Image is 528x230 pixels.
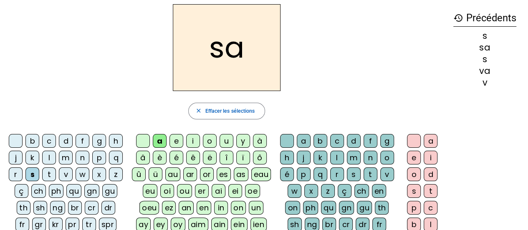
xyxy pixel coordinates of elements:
div: in [214,201,228,215]
div: a [153,134,167,148]
div: à [253,134,267,148]
div: ou [177,184,192,198]
div: g [92,134,106,148]
div: s [407,184,421,198]
div: n [76,151,89,164]
div: w [288,184,301,198]
div: w [76,167,89,181]
div: ch [354,184,369,198]
div: u [220,134,233,148]
div: ô [253,151,267,164]
div: r [9,167,23,181]
div: on [285,201,300,215]
div: r [330,167,344,181]
div: ph [303,201,318,215]
h3: Précédents [453,10,516,27]
div: t [42,167,56,181]
div: o [380,151,394,164]
mat-icon: history [453,13,463,23]
div: d [59,134,73,148]
div: î [220,151,233,164]
div: ar [183,167,197,181]
div: z [321,184,335,198]
div: oi [160,184,174,198]
div: dr [101,201,115,215]
div: ez [162,201,176,215]
div: t [364,167,377,181]
div: m [347,151,361,164]
div: gn [339,201,354,215]
div: d [347,134,361,148]
div: p [297,167,311,181]
div: ë [203,151,217,164]
div: z [109,167,123,181]
div: er [195,184,209,198]
div: es [217,167,231,181]
div: ph [49,184,64,198]
div: ng [50,201,65,215]
div: v [59,167,73,181]
div: è [153,151,167,164]
div: y [236,134,250,148]
div: un [249,201,263,215]
div: cr [85,201,99,215]
div: a [297,134,311,148]
div: gu [102,184,117,198]
div: h [280,151,294,164]
div: ï [236,151,250,164]
div: ç [338,184,351,198]
div: oe [245,184,260,198]
div: as [234,167,248,181]
div: q [313,167,327,181]
div: gn [84,184,99,198]
span: Effacer les sélections [205,107,255,116]
button: Effacer les sélections [188,103,265,119]
div: sa [453,43,516,52]
div: a [424,134,437,148]
div: c [42,134,56,148]
div: i [186,134,200,148]
h2: sa [173,4,280,91]
div: th [375,201,389,215]
div: oeu [139,201,159,215]
div: i [424,151,437,164]
div: d [424,167,437,181]
mat-icon: close [195,108,202,114]
div: br [68,201,82,215]
div: ü [149,167,162,181]
div: x [92,167,106,181]
div: ai [212,184,225,198]
div: g [380,134,394,148]
div: é [280,167,294,181]
div: l [42,151,56,164]
div: ch [31,184,46,198]
div: c [424,201,437,215]
div: f [76,134,89,148]
div: e [169,134,183,148]
div: s [347,167,361,181]
div: on [231,201,246,215]
div: en [197,201,211,215]
div: va [453,66,516,75]
div: an [179,201,194,215]
div: ç [15,184,28,198]
div: s [453,55,516,63]
div: or [200,167,214,181]
div: v [380,167,394,181]
div: au [165,167,180,181]
div: l [330,151,344,164]
div: eau [251,167,271,181]
div: j [9,151,23,164]
div: h [109,134,123,148]
div: q [109,151,123,164]
div: qu [66,184,81,198]
div: é [169,151,183,164]
div: o [407,167,421,181]
div: s [25,167,39,181]
div: b [25,134,39,148]
div: e [407,151,421,164]
div: ei [228,184,242,198]
div: k [25,151,39,164]
div: en [372,184,387,198]
div: j [297,151,311,164]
